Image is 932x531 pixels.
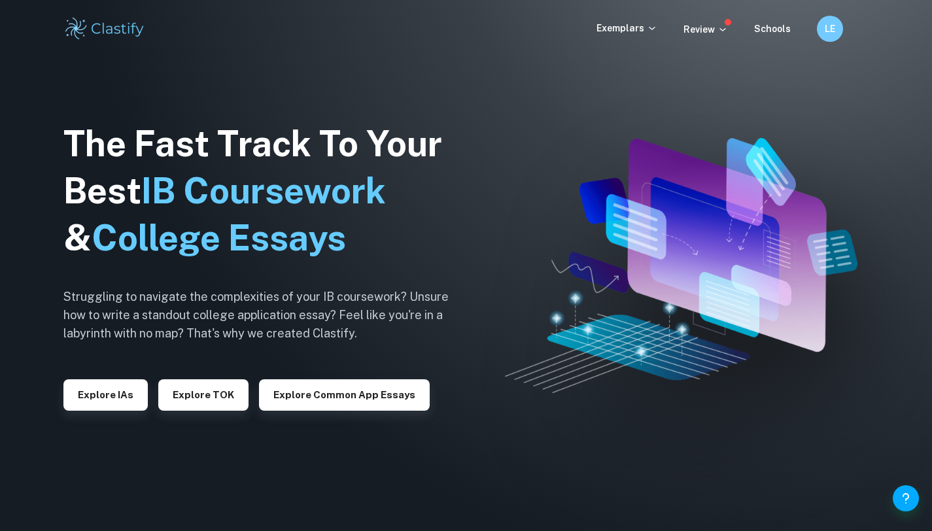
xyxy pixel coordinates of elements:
[893,485,919,511] button: Help and Feedback
[596,21,657,35] p: Exemplars
[817,16,843,42] button: LE
[63,379,148,411] button: Explore IAs
[683,22,728,37] p: Review
[158,388,249,400] a: Explore TOK
[754,24,791,34] a: Schools
[63,16,147,42] img: Clastify logo
[63,120,469,262] h1: The Fast Track To Your Best &
[158,379,249,411] button: Explore TOK
[505,138,857,393] img: Clastify hero
[259,379,430,411] button: Explore Common App essays
[92,217,346,258] span: College Essays
[63,288,469,343] h6: Struggling to navigate the complexities of your IB coursework? Unsure how to write a standout col...
[259,388,430,400] a: Explore Common App essays
[141,170,386,211] span: IB Coursework
[63,388,148,400] a: Explore IAs
[822,22,837,36] h6: LE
